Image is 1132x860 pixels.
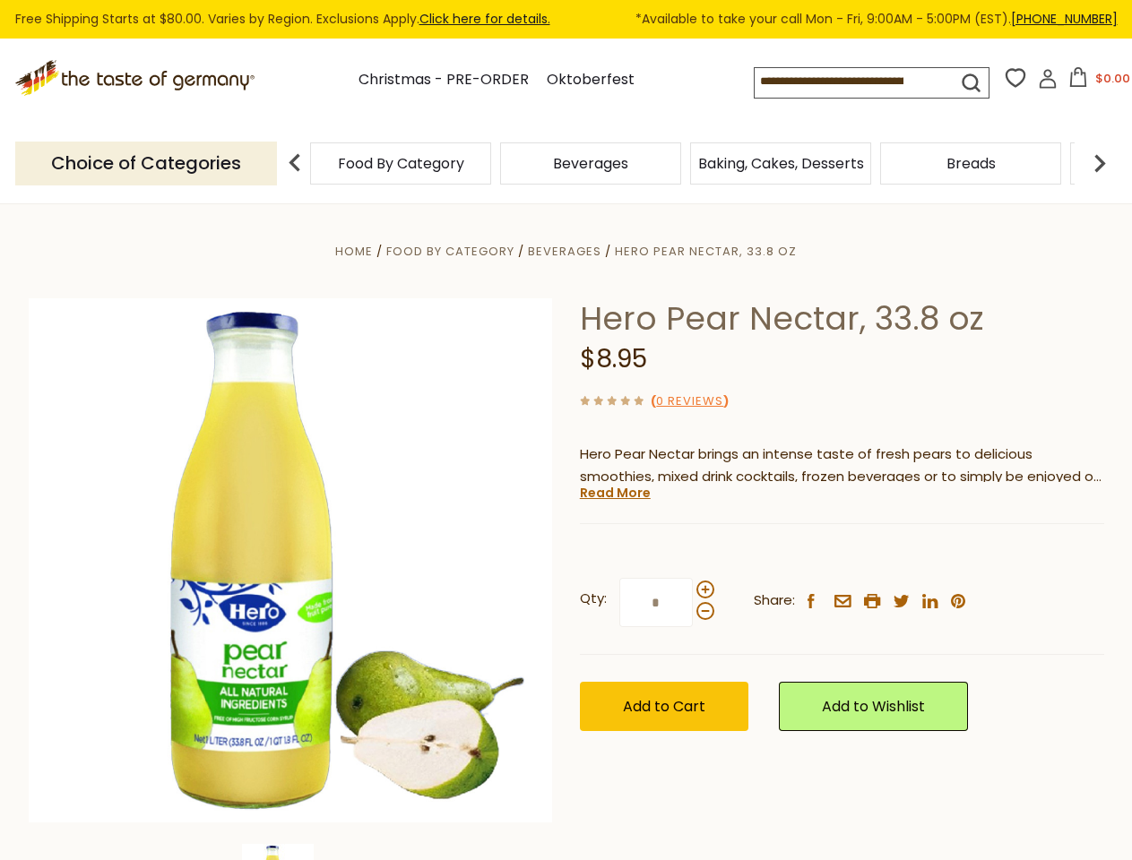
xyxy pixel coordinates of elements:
[580,298,1104,339] h1: Hero Pear Nectar, 33.8 oz
[615,243,797,260] a: Hero Pear Nectar, 33.8 oz
[528,243,601,260] a: Beverages
[547,68,635,92] a: Oktoberfest
[754,589,795,612] span: Share:
[386,243,514,260] a: Food By Category
[15,142,277,185] p: Choice of Categories
[277,145,313,181] img: previous arrow
[419,10,550,28] a: Click here for details.
[623,696,705,717] span: Add to Cart
[580,341,647,376] span: $8.95
[1082,145,1118,181] img: next arrow
[553,157,628,170] a: Beverages
[580,682,748,731] button: Add to Cart
[656,392,723,411] a: 0 Reviews
[29,298,553,822] img: Hero Pear Nectar, 33.8 oz
[651,392,729,409] span: ( )
[580,588,607,610] strong: Qty:
[635,9,1118,30] span: *Available to take your call Mon - Fri, 9:00AM - 5:00PM (EST).
[335,243,373,260] a: Home
[619,578,693,627] input: Qty:
[338,157,464,170] a: Food By Category
[698,157,864,170] a: Baking, Cakes, Desserts
[580,484,651,502] a: Read More
[779,682,968,731] a: Add to Wishlist
[359,68,529,92] a: Christmas - PRE-ORDER
[15,9,1118,30] div: Free Shipping Starts at $80.00. Varies by Region. Exclusions Apply.
[580,443,1104,488] p: Hero Pear Nectar brings an intense taste of fresh pears to delicious smoothies, mixed drink cockt...
[1095,70,1130,87] span: $0.00
[1011,10,1118,28] a: [PHONE_NUMBER]
[946,157,996,170] a: Breads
